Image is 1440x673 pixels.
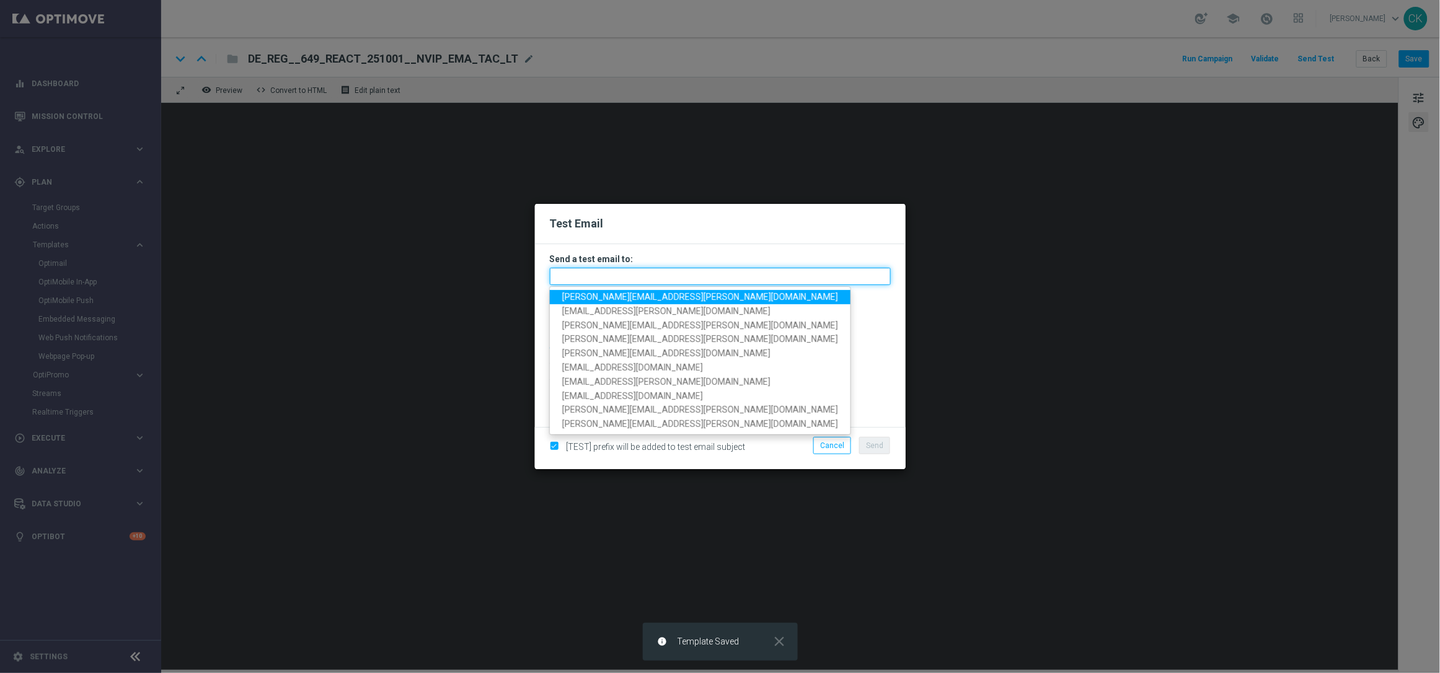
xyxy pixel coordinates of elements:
[859,437,890,454] button: Send
[562,320,838,330] span: [PERSON_NAME][EMAIL_ADDRESS][PERSON_NAME][DOMAIN_NAME]
[567,442,746,452] span: [TEST] prefix will be added to test email subject
[550,253,891,265] h3: Send a test email to:
[562,405,838,415] span: [PERSON_NAME][EMAIL_ADDRESS][PERSON_NAME][DOMAIN_NAME]
[771,636,788,646] button: close
[562,292,838,302] span: [PERSON_NAME][EMAIL_ADDRESS][PERSON_NAME][DOMAIN_NAME]
[550,417,850,431] a: [PERSON_NAME][EMAIL_ADDRESS][PERSON_NAME][DOMAIN_NAME]
[772,633,788,649] i: close
[658,636,668,646] i: info
[550,332,850,346] a: [PERSON_NAME][EMAIL_ADDRESS][PERSON_NAME][DOMAIN_NAME]
[550,361,850,375] a: [EMAIL_ADDRESS][DOMAIN_NAME]
[562,348,771,358] span: [PERSON_NAME][EMAIL_ADDRESS][DOMAIN_NAME]
[562,306,771,316] span: [EMAIL_ADDRESS][PERSON_NAME][DOMAIN_NAME]
[550,389,850,403] a: [EMAIL_ADDRESS][DOMAIN_NAME]
[562,419,838,429] span: [PERSON_NAME][EMAIL_ADDRESS][PERSON_NAME][DOMAIN_NAME]
[562,363,703,372] span: [EMAIL_ADDRESS][DOMAIN_NAME]
[562,377,771,387] span: [EMAIL_ADDRESS][PERSON_NAME][DOMAIN_NAME]
[562,334,838,344] span: [PERSON_NAME][EMAIL_ADDRESS][PERSON_NAME][DOMAIN_NAME]
[550,346,850,361] a: [PERSON_NAME][EMAIL_ADDRESS][DOMAIN_NAME]
[550,304,850,319] a: [EMAIL_ADDRESS][PERSON_NAME][DOMAIN_NAME]
[550,318,850,332] a: [PERSON_NAME][EMAIL_ADDRESS][PERSON_NAME][DOMAIN_NAME]
[550,216,891,231] h2: Test Email
[550,403,850,417] a: [PERSON_NAME][EMAIL_ADDRESS][PERSON_NAME][DOMAIN_NAME]
[866,441,883,450] span: Send
[550,290,850,304] a: [PERSON_NAME][EMAIL_ADDRESS][PERSON_NAME][DOMAIN_NAME]
[562,390,703,400] span: [EMAIL_ADDRESS][DOMAIN_NAME]
[678,636,740,647] span: Template Saved
[550,375,850,389] a: [EMAIL_ADDRESS][PERSON_NAME][DOMAIN_NAME]
[813,437,851,454] button: Cancel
